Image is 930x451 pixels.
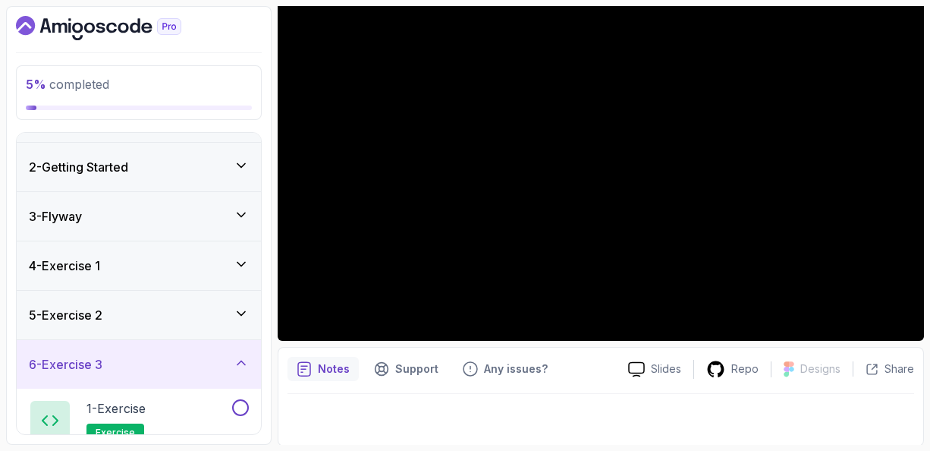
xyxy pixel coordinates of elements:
[395,361,438,377] p: Support
[651,361,681,377] p: Slides
[731,361,759,377] p: Repo
[800,361,840,377] p: Designs
[29,257,100,275] h3: 4 - Exercise 1
[29,399,249,442] button: 1-Exerciseexercise
[16,16,216,40] a: Dashboard
[26,77,46,92] span: 5 %
[29,355,102,374] h3: 6 - Exercise 3
[616,361,693,377] a: Slides
[17,241,261,290] button: 4-Exercise 1
[26,77,109,92] span: completed
[694,360,771,379] a: Repo
[318,361,350,377] p: Notes
[17,143,261,191] button: 2-Getting Started
[29,306,102,324] h3: 5 - Exercise 2
[853,361,914,377] button: Share
[17,340,261,389] button: 6-Exercise 3
[365,357,448,381] button: Support button
[86,399,146,418] p: 1 - Exercise
[29,158,128,176] h3: 2 - Getting Started
[287,357,359,381] button: notes button
[484,361,548,377] p: Any issues?
[96,427,135,439] span: exercise
[29,207,82,225] h3: 3 - Flyway
[884,361,914,377] p: Share
[17,192,261,241] button: 3-Flyway
[454,357,557,381] button: Feedback button
[17,291,261,339] button: 5-Exercise 2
